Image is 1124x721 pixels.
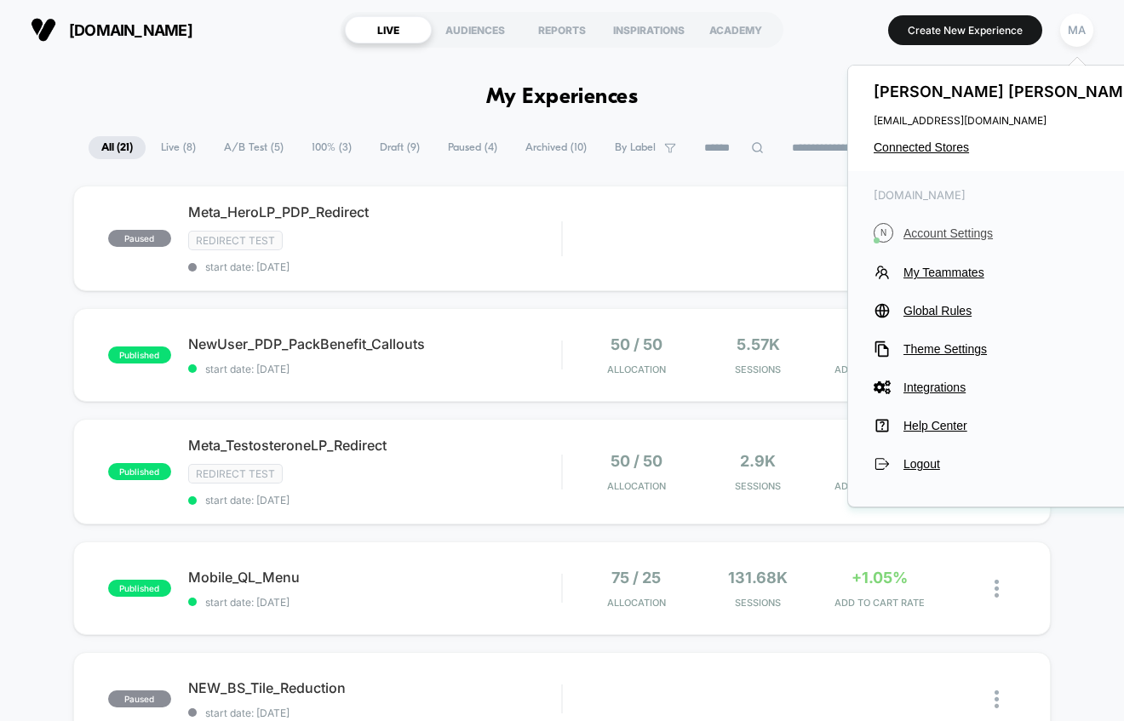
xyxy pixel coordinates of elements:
span: NEW_BS_Tile_Reduction [188,679,561,696]
span: published [108,346,171,363]
span: Paused ( 4 ) [435,136,510,159]
span: By Label [615,141,656,154]
span: 5.57k [737,335,780,353]
span: 50 / 50 [611,452,662,470]
span: 2.9k [740,452,776,470]
span: start date: [DATE] [188,707,561,719]
div: ACADEMY [692,16,779,43]
h1: My Experiences [486,85,639,110]
span: Redirect Test [188,464,283,484]
button: Create New Experience [888,15,1042,45]
div: LIVE [345,16,432,43]
button: MA [1055,13,1098,48]
span: Allocation [607,597,666,609]
span: Draft ( 9 ) [367,136,433,159]
span: Live ( 8 ) [148,136,209,159]
span: All ( 21 ) [89,136,146,159]
span: Allocation [607,363,666,375]
div: INSPIRATIONS [605,16,692,43]
img: close [995,690,999,708]
span: Sessions [702,597,815,609]
span: 100% ( 3 ) [299,136,364,159]
span: Meta_TestosteroneLP_Redirect [188,437,561,454]
span: ADD TO CART RATE [823,480,937,492]
span: Meta_HeroLP_PDP_Redirect [188,203,561,220]
img: close [995,580,999,598]
img: Visually logo [31,17,56,43]
span: for 8Pack_Only [823,380,937,388]
div: AUDIENCES [432,16,519,43]
span: [DOMAIN_NAME] [69,21,192,39]
span: Redirect Test [188,231,283,250]
span: 75 / 25 [611,569,661,587]
div: REPORTS [519,16,605,43]
span: Allocation [607,480,666,492]
span: paused [108,230,171,247]
span: Archived ( 10 ) [513,136,599,159]
span: start date: [DATE] [188,363,561,375]
i: N [874,223,893,243]
span: Sessions [702,480,815,492]
span: 131.68k [728,569,788,587]
span: published [108,580,171,597]
span: ADD TO CART RATE [823,597,937,609]
span: 50 / 50 [611,335,662,353]
button: [DOMAIN_NAME] [26,16,198,43]
span: start date: [DATE] [188,596,561,609]
div: MA [1060,14,1093,47]
span: published [108,463,171,480]
span: Mobile_QL_Menu [188,569,561,586]
span: paused [108,690,171,707]
span: start date: [DATE] [188,260,561,273]
span: A/B Test ( 5 ) [211,136,296,159]
span: Sessions [702,363,815,375]
span: +1.05% [852,569,908,587]
span: ADD TO CART RATE [823,363,937,375]
span: start date: [DATE] [188,494,561,506]
span: NewUser_PDP_PackBenefit_Callouts [188,335,561,352]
